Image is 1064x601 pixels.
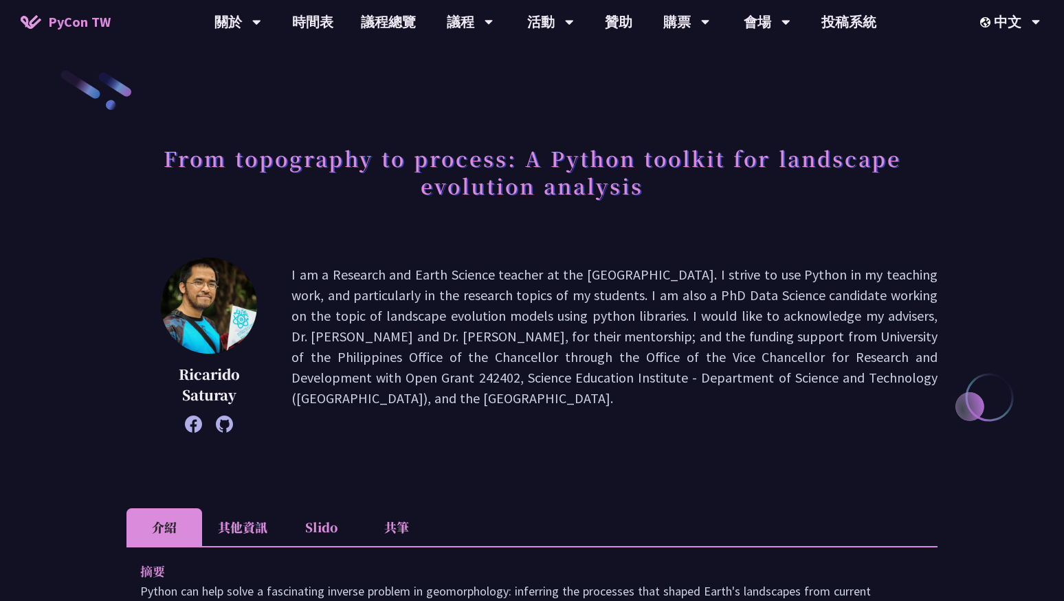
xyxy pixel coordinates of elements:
[202,508,283,546] li: 其他資訊
[161,364,257,405] p: Ricarido Saturay
[21,15,41,29] img: Home icon of PyCon TW 2025
[48,12,111,32] span: PyCon TW
[980,17,994,27] img: Locale Icon
[126,508,202,546] li: 介紹
[140,561,896,581] p: 摘要
[126,137,938,206] h1: From topography to process: A Python toolkit for landscape evolution analysis
[359,508,434,546] li: 共筆
[291,264,938,426] p: I am a Research and Earth Science teacher at the [GEOGRAPHIC_DATA]. I strive to use Python in my ...
[283,508,359,546] li: Slido
[7,5,124,39] a: PyCon TW
[161,258,257,354] img: Ricarido Saturay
